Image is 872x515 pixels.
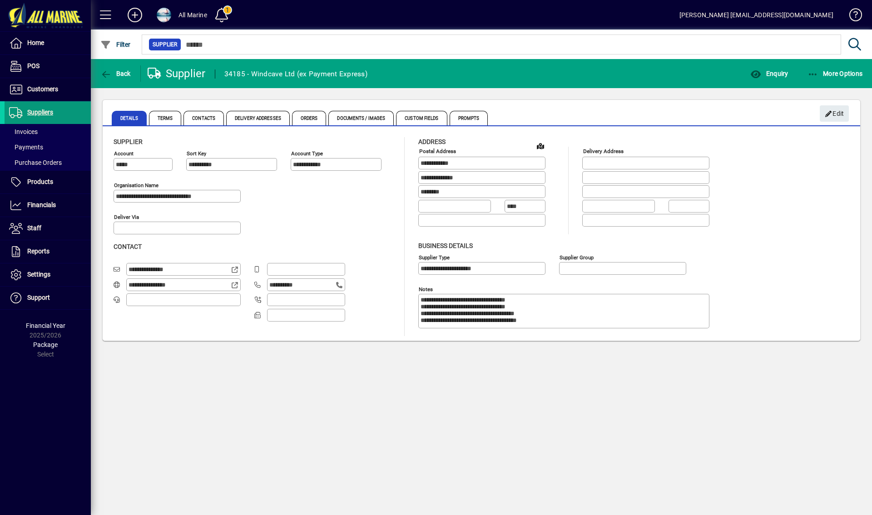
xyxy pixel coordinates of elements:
mat-label: Notes [419,286,433,292]
span: Terms [149,111,182,125]
span: Financials [27,201,56,208]
mat-label: Supplier type [419,254,450,260]
span: Invoices [9,128,38,135]
span: Delivery Addresses [226,111,290,125]
span: Prompts [450,111,488,125]
span: Details [112,111,147,125]
span: POS [27,62,40,69]
mat-label: Account [114,150,134,157]
span: Purchase Orders [9,159,62,166]
span: Supplier [153,40,177,49]
span: Documents / Images [328,111,394,125]
a: Products [5,171,91,193]
mat-label: Supplier group [560,254,594,260]
a: Payments [5,139,91,155]
div: 34185 - Windcave Ltd (ex Payment Express) [224,67,367,81]
div: All Marine [178,8,207,22]
span: Financial Year [26,322,65,329]
a: Invoices [5,124,91,139]
span: Staff [27,224,41,232]
a: Purchase Orders [5,155,91,170]
a: Customers [5,78,91,101]
span: Package [33,341,58,348]
span: Contacts [183,111,224,125]
a: Financials [5,194,91,217]
span: Enquiry [750,70,788,77]
span: Products [27,178,53,185]
mat-label: Sort key [187,150,206,157]
span: Supplier [114,138,143,145]
span: Support [27,294,50,301]
button: Add [120,7,149,23]
span: Orders [292,111,327,125]
mat-label: Account Type [291,150,323,157]
span: Reports [27,248,50,255]
a: View on map [533,139,548,153]
button: Edit [820,105,849,122]
button: Filter [98,36,133,53]
a: Staff [5,217,91,240]
span: Customers [27,85,58,93]
a: Support [5,287,91,309]
span: Contact [114,243,142,250]
a: Home [5,32,91,54]
span: Payments [9,144,43,151]
a: Reports [5,240,91,263]
div: [PERSON_NAME] [EMAIL_ADDRESS][DOMAIN_NAME] [679,8,833,22]
span: Address [418,138,446,145]
button: Enquiry [748,65,790,82]
span: Back [100,70,131,77]
span: Home [27,39,44,46]
div: Supplier [148,66,206,81]
span: Settings [27,271,50,278]
span: Suppliers [27,109,53,116]
span: More Options [808,70,863,77]
span: Filter [100,41,131,48]
a: POS [5,55,91,78]
button: Profile [149,7,178,23]
a: Settings [5,263,91,286]
button: More Options [805,65,865,82]
mat-label: Organisation name [114,182,159,188]
span: Custom Fields [396,111,447,125]
mat-label: Deliver via [114,214,139,220]
span: Business details [418,242,473,249]
a: Knowledge Base [842,2,861,31]
app-page-header-button: Back [91,65,141,82]
span: Edit [825,106,844,121]
button: Back [98,65,133,82]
